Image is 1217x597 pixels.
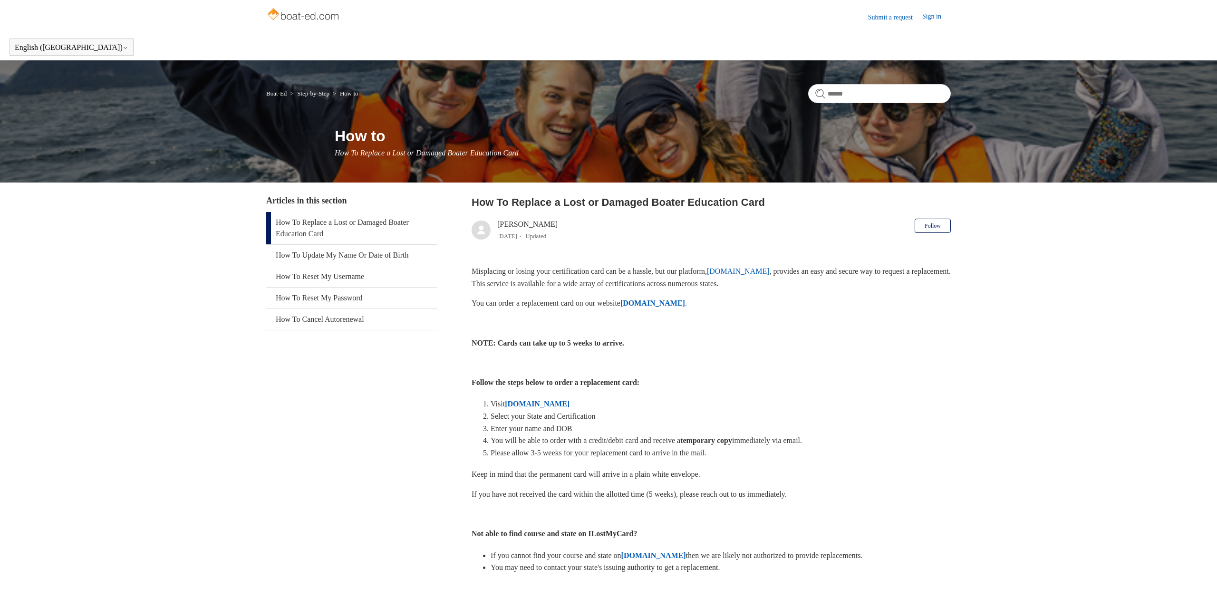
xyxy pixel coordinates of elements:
span: If you cannot find your course and state on [491,551,621,559]
a: How To Cancel Autorenewal [266,309,437,330]
div: [PERSON_NAME] [497,219,558,241]
span: Select your State and Certification [491,412,595,420]
span: If you have not received the card within the allotted time (5 weeks), please reach out to us imme... [472,490,787,498]
span: How To Replace a Lost or Damaged Boater Education Card [335,149,519,157]
li: Boat-Ed [266,90,289,97]
span: Keep in mind that the permanent card will arrive in a plain white envelope. [472,470,700,478]
span: Enter your name and DOB [491,424,572,433]
span: You will be able to order with a credit/debit card and receive a immediately via email. [491,436,802,444]
button: Follow Article [915,219,951,233]
span: . [685,299,687,307]
strong: Follow the steps below to order a replacement card: [472,378,639,386]
span: then we are likely not authorized to provide replacements. [686,551,863,559]
input: Search [808,84,951,103]
h1: How to [335,125,951,147]
span: Please allow 3-5 weeks for your replacement card to arrive in the mail. [491,449,706,457]
li: Step-by-Step [289,90,331,97]
button: English ([GEOGRAPHIC_DATA]) [15,43,128,52]
time: 04/08/2025, 11:48 [497,232,517,240]
a: Step-by-Step [297,90,329,97]
a: Boat-Ed [266,90,287,97]
a: How To Reset My Username [266,266,437,287]
h2: How To Replace a Lost or Damaged Boater Education Card [472,194,951,210]
a: [DOMAIN_NAME] [621,551,686,559]
a: How To Update My Name Or Date of Birth [266,245,437,266]
span: You may need to contact your state's issuing authority to get a replacement. [491,563,720,571]
a: How To Reset My Password [266,288,437,308]
strong: Not able to find course and state on ILostMyCard? [472,530,637,538]
div: Live chat [1185,565,1210,590]
span: Visit [491,400,505,408]
strong: NOTE: Cards can take up to 5 weeks to arrive. [472,339,624,347]
p: Misplacing or losing your certification card can be a hassle, but our platform, , provides an eas... [472,265,951,289]
span: You can order a replacement card on our website [472,299,620,307]
li: Updated [525,232,546,240]
a: [DOMAIN_NAME] [505,400,570,408]
a: [DOMAIN_NAME] [620,299,685,307]
a: How To Replace a Lost or Damaged Boater Education Card [266,212,437,244]
strong: temporary copy [680,436,732,444]
a: Submit a request [868,12,922,22]
span: Articles in this section [266,196,347,205]
a: Sign in [922,11,951,23]
li: How to [331,90,358,97]
a: [DOMAIN_NAME] [707,267,770,275]
img: Boat-Ed Help Center home page [266,6,342,25]
a: How to [340,90,358,97]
